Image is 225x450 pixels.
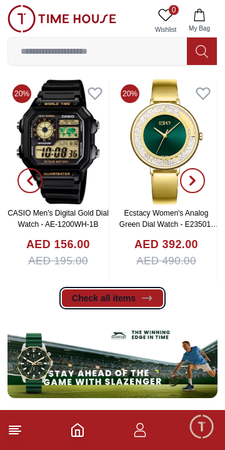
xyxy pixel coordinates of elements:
[7,5,116,32] img: ...
[7,209,109,229] a: CASIO Men's Digital Gold Dial Watch - AE-1200WH-1B
[181,5,217,37] button: My Bag
[121,84,139,103] span: 20%
[188,413,216,441] div: Chat Widget
[134,236,198,253] h4: AED 392.00
[62,289,163,307] a: Check all items
[7,319,217,398] img: ...
[150,5,181,37] a: 0Wishlist
[70,422,85,437] a: Home
[28,253,88,269] span: AED 195.00
[136,253,196,269] span: AED 490.00
[116,79,217,204] img: Ecstacy Women's Analog Green Dial Watch - E23501-GBGG
[184,24,215,33] span: My Bag
[7,79,109,204] img: CASIO Men's Digital Gold Dial Watch - AE-1200WH-1B
[119,209,218,240] a: Ecstacy Women's Analog Green Dial Watch - E23501-GBGG
[26,236,90,253] h4: AED 156.00
[169,5,179,15] span: 0
[150,25,181,34] span: Wishlist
